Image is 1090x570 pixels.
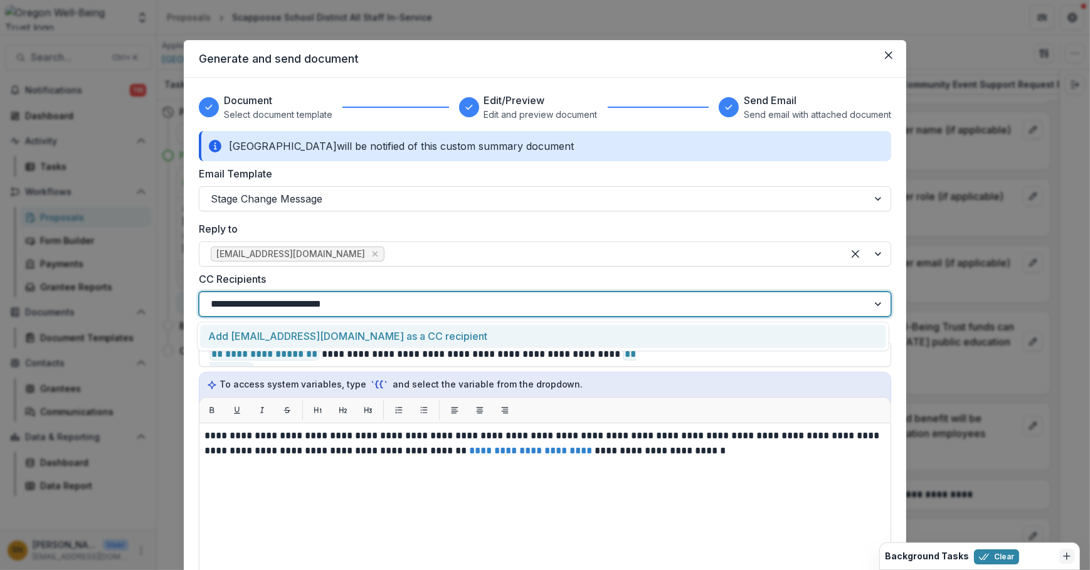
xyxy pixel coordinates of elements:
[199,221,884,236] label: Reply to
[358,400,378,420] button: H3
[207,377,883,391] p: To access system variables, type and select the variable from the dropdown.
[333,400,353,420] button: H2
[224,93,332,108] h3: Document
[744,93,891,108] h3: Send Email
[199,93,891,121] div: Progress
[879,45,899,65] button: Close
[216,249,365,260] span: [EMAIL_ADDRESS][DOMAIN_NAME]
[974,549,1019,564] button: Clear
[199,131,891,161] div: [GEOGRAPHIC_DATA] will be notified of this custom summary document
[227,400,247,420] button: Underline
[277,400,297,420] button: Strikethrough
[199,166,884,181] label: Email Template
[885,551,969,562] h2: Background Tasks
[389,400,409,420] button: List
[445,400,465,420] button: Align left
[200,325,886,348] div: Add [EMAIL_ADDRESS][DOMAIN_NAME] as a CC recipient
[484,108,598,121] p: Edit and preview document
[845,244,865,264] div: Clear selected options
[252,400,272,420] button: Italic
[308,400,328,420] button: H1
[369,378,390,391] code: `{{`
[369,248,381,260] div: Remove siri@oregonwellbeing.org
[414,400,434,420] button: List
[1059,549,1074,564] button: Dismiss
[199,272,884,287] label: CC Recipients
[495,400,515,420] button: Align right
[484,93,598,108] h3: Edit/Preview
[744,108,891,121] p: Send email with attached document
[184,40,906,78] header: Generate and send document
[202,400,222,420] button: Bold
[224,108,332,121] p: Select document template
[470,400,490,420] button: Align center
